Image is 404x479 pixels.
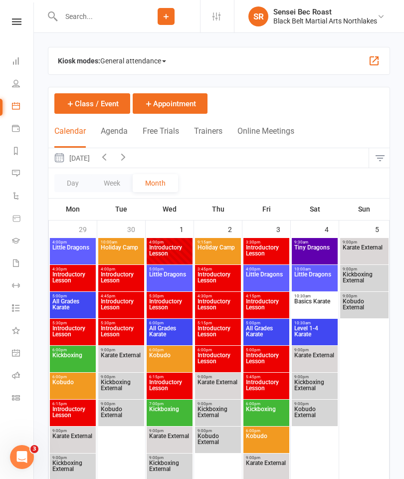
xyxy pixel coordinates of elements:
button: Free Trials [143,126,179,148]
span: 9:00pm [294,375,336,379]
span: 4:00pm [245,267,287,271]
span: Kobudo [245,433,287,451]
span: Karate External [197,379,239,397]
span: 9:00pm [342,240,387,244]
span: Karate External [245,460,287,478]
span: 5:30pm [100,321,142,325]
span: 9:00pm [342,294,387,298]
span: Introductory Lesson [197,352,239,370]
span: Little Dragons [245,271,287,289]
button: Class / Event [54,93,130,114]
span: Kobudo External [100,406,142,424]
span: Introductory Lesson [245,379,287,397]
span: Kickboxing [52,352,94,370]
span: 7:00pm [149,402,191,406]
span: Kickboxing [149,406,191,424]
span: 3:45pm [197,267,239,271]
div: 3 [276,221,290,237]
span: Basics Karate [294,298,336,316]
span: 4:30pm [52,267,94,271]
span: Kobudo [52,379,94,397]
span: Introductory Lesson [52,325,94,343]
th: Thu [194,199,242,220]
th: Wed [146,199,194,220]
span: 4:30pm [197,294,239,298]
span: 10:00am [100,240,142,244]
button: Appointment [133,93,207,114]
div: Sensei Bec Roast [273,7,377,16]
span: Little Dragons [52,244,94,262]
span: All Grades Karate [52,298,94,316]
span: 4:00pm [100,267,142,271]
span: 6:00pm [149,321,191,325]
span: Introductory Lesson [52,406,94,424]
span: Kickboxing External [294,379,336,397]
span: Kobudo [149,352,191,370]
span: 6:00pm [52,375,94,379]
span: 5:00pm [149,267,191,271]
span: 4:15pm [245,294,287,298]
span: Kickboxing [245,406,287,424]
span: 9:00pm [52,456,94,460]
span: 9:15am [197,240,239,244]
span: Introductory Lesson [149,379,191,397]
div: 30 [127,221,145,237]
span: Little Dragons [294,271,336,289]
span: 9:00pm [245,456,287,460]
span: 5:00pm [245,348,287,352]
span: Little Dragons [149,271,191,289]
span: Holiday Camp [100,244,142,262]
span: 9:00pm [100,348,142,352]
a: Reports [12,141,34,163]
span: Introductory Lesson [245,298,287,316]
span: Kickboxing External [100,379,142,397]
th: Mon [49,199,97,220]
span: Introductory Lesson [197,325,239,343]
span: Karate External [342,244,387,262]
button: Trainers [194,126,222,148]
button: Agenda [101,126,128,148]
span: 6:15pm [52,402,94,406]
div: SR [248,6,268,26]
span: Karate External [100,352,142,370]
button: Month [133,174,178,192]
a: Product Sales [12,208,34,231]
iframe: Intercom live chat [10,445,34,469]
span: 5:45pm [245,375,287,379]
div: 2 [228,221,242,237]
strong: Kiosk modes: [58,57,100,65]
div: 1 [180,221,194,237]
a: General attendance kiosk mode [12,343,34,365]
span: 5:00pm [52,294,94,298]
span: All Grades Karate [245,325,287,343]
span: Introductory Lesson [100,325,142,343]
span: 9:00pm [197,375,239,379]
span: Karate External [149,433,191,451]
span: Introductory Lesson [149,298,191,316]
span: 5:30pm [149,294,191,298]
span: 5:00pm [245,321,287,325]
span: 4:00pm [52,240,94,244]
span: Level 1-4 Karate [294,325,336,343]
span: Introductory Lesson [197,271,239,289]
input: Search... [58,9,132,23]
a: Roll call kiosk mode [12,365,34,388]
button: Calendar [54,126,86,148]
button: [DATE] [48,148,95,168]
th: Sun [339,199,390,220]
span: 9:00pm [342,267,387,271]
span: 4:45pm [100,294,142,298]
div: 4 [325,221,339,237]
span: Karate External [294,352,336,370]
span: Introductory Lesson [245,352,287,370]
span: 10:00am [294,267,336,271]
span: 9:00pm [52,429,94,433]
span: 6:00pm [245,429,287,433]
span: General attendance [100,53,166,69]
span: 9:00pm [149,429,191,433]
span: 6:00pm [197,348,239,352]
span: 3 [30,445,38,453]
span: 9:00pm [197,429,239,433]
a: People [12,73,34,96]
span: 9:00pm [197,402,239,406]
